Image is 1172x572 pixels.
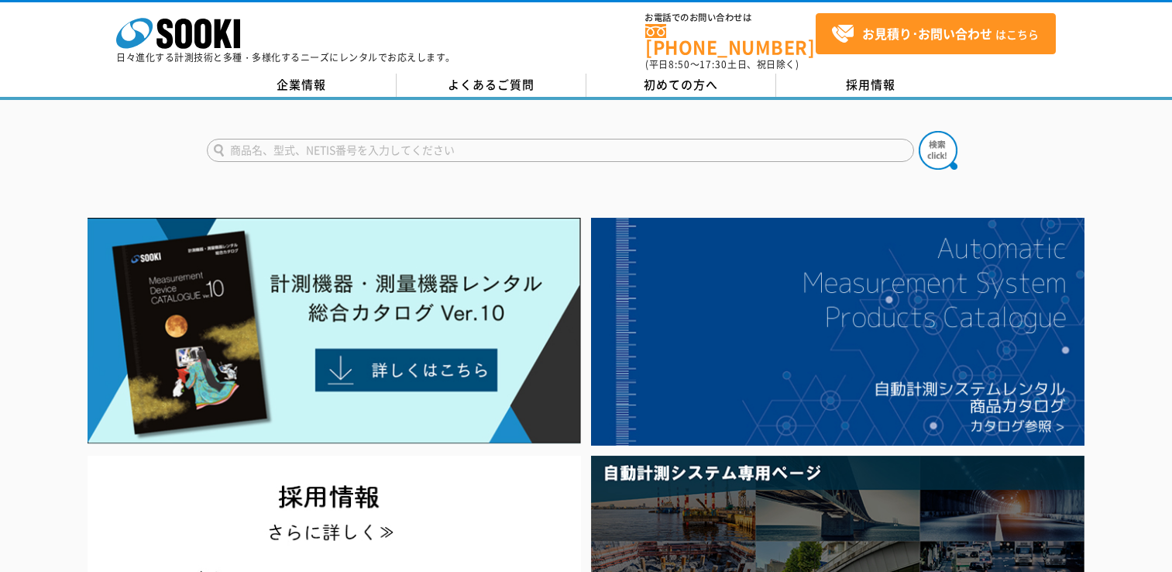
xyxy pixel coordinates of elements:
[645,57,799,71] span: (平日 ～ 土日、祝日除く)
[586,74,776,97] a: 初めての方へ
[116,53,455,62] p: 日々進化する計測技術と多種・多様化するニーズにレンタルでお応えします。
[644,76,718,93] span: 初めての方へ
[816,13,1056,54] a: お見積り･お問い合わせはこちら
[831,22,1039,46] span: はこちら
[397,74,586,97] a: よくあるご質問
[207,74,397,97] a: 企業情報
[776,74,966,97] a: 採用情報
[668,57,690,71] span: 8:50
[645,24,816,56] a: [PHONE_NUMBER]
[919,131,957,170] img: btn_search.png
[699,57,727,71] span: 17:30
[88,218,581,444] img: Catalog Ver10
[591,218,1084,446] img: 自動計測システムカタログ
[207,139,914,162] input: 商品名、型式、NETIS番号を入力してください
[862,24,992,43] strong: お見積り･お問い合わせ
[645,13,816,22] span: お電話でのお問い合わせは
